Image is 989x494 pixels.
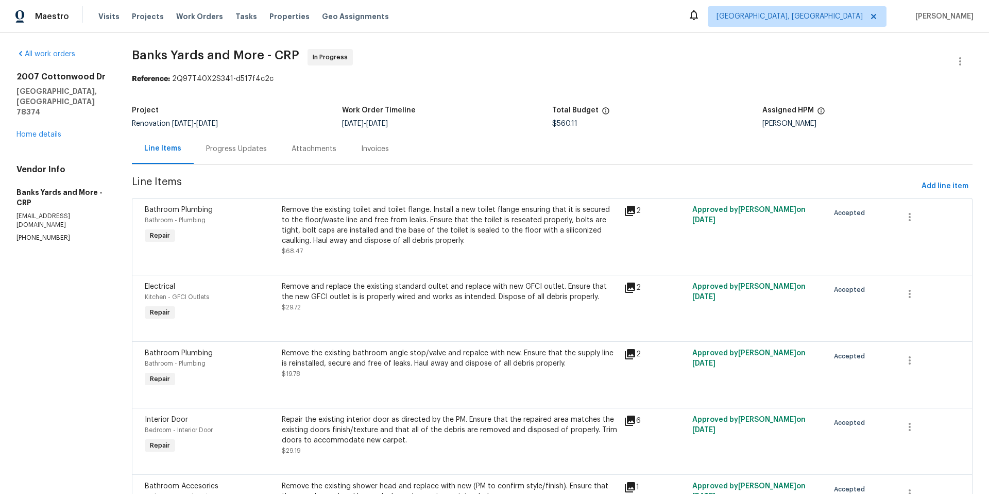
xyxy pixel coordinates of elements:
[692,283,806,301] span: Approved by [PERSON_NAME] on
[911,11,974,22] span: [PERSON_NAME]
[624,282,686,294] div: 2
[269,11,310,22] span: Properties
[172,120,194,127] span: [DATE]
[292,144,336,154] div: Attachments
[313,52,352,62] span: In Progress
[834,351,869,361] span: Accepted
[692,360,715,367] span: [DATE]
[692,217,715,224] span: [DATE]
[16,86,107,117] h5: [GEOGRAPHIC_DATA], [GEOGRAPHIC_DATA] 78374
[917,177,973,196] button: Add line item
[16,187,107,208] h5: Banks Yards and More - CRP
[172,120,218,127] span: -
[282,248,303,254] span: $68.47
[282,282,618,302] div: Remove and replace the existing standard oultet and replace with new GFCI outlet. Ensure that the...
[282,415,618,446] div: Repair the existing interior door as directed by the PM. Ensure that the repaired area matches th...
[132,177,917,196] span: Line Items
[35,11,69,22] span: Maestro
[196,120,218,127] span: [DATE]
[98,11,120,22] span: Visits
[235,13,257,20] span: Tasks
[361,144,389,154] div: Invoices
[342,120,388,127] span: -
[16,72,107,82] h2: 2007 Cottonwood Dr
[817,107,825,120] span: The hpm assigned to this work order.
[282,304,301,310] span: $29.72
[282,348,618,369] div: Remove the existing bathroom angle stop/valve and repalce with new. Ensure that the supply line i...
[176,11,223,22] span: Work Orders
[834,418,869,428] span: Accepted
[16,51,75,58] a: All work orders
[692,416,806,434] span: Approved by [PERSON_NAME] on
[552,120,577,127] span: $560.11
[624,348,686,360] div: 2
[602,107,610,120] span: The total cost of line items that have been proposed by Opendoor. This sum includes line items th...
[624,205,686,217] div: 2
[145,283,175,290] span: Electrical
[366,120,388,127] span: [DATE]
[922,180,968,193] span: Add line item
[322,11,389,22] span: Geo Assignments
[145,483,218,490] span: Bathroom Accesories
[692,206,806,224] span: Approved by [PERSON_NAME] on
[146,440,174,451] span: Repair
[692,350,806,367] span: Approved by [PERSON_NAME] on
[132,11,164,22] span: Projects
[132,49,299,61] span: Banks Yards and More - CRP
[145,427,213,433] span: Bedroom - Interior Door
[342,107,416,114] h5: Work Order Timeline
[342,120,364,127] span: [DATE]
[145,206,213,213] span: Bathroom Plumbing
[16,164,107,175] h4: Vendor Info
[762,107,814,114] h5: Assigned HPM
[717,11,863,22] span: [GEOGRAPHIC_DATA], [GEOGRAPHIC_DATA]
[282,205,618,246] div: Remove the existing toilet and toilet flange. Install a new toilet flange ensuring that it is sec...
[132,74,973,84] div: 2Q97T40X2S341-d517f4c2c
[624,481,686,493] div: 1
[132,75,170,83] b: Reference:
[762,120,973,127] div: [PERSON_NAME]
[624,415,686,427] div: 6
[692,426,715,434] span: [DATE]
[206,144,267,154] div: Progress Updates
[145,217,206,223] span: Bathroom - Plumbing
[146,307,174,318] span: Repair
[145,360,206,367] span: Bathroom - Plumbing
[552,107,599,114] h5: Total Budget
[146,230,174,241] span: Repair
[145,294,209,300] span: Kitchen - GFCI Outlets
[16,131,61,138] a: Home details
[145,416,188,423] span: Interior Door
[834,208,869,218] span: Accepted
[834,285,869,295] span: Accepted
[16,212,107,229] p: [EMAIL_ADDRESS][DOMAIN_NAME]
[132,120,218,127] span: Renovation
[146,374,174,384] span: Repair
[144,143,181,154] div: Line Items
[145,350,213,357] span: Bathroom Plumbing
[16,234,107,242] p: [PHONE_NUMBER]
[692,293,715,301] span: [DATE]
[132,107,159,114] h5: Project
[282,371,300,377] span: $19.78
[282,448,301,454] span: $29.19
